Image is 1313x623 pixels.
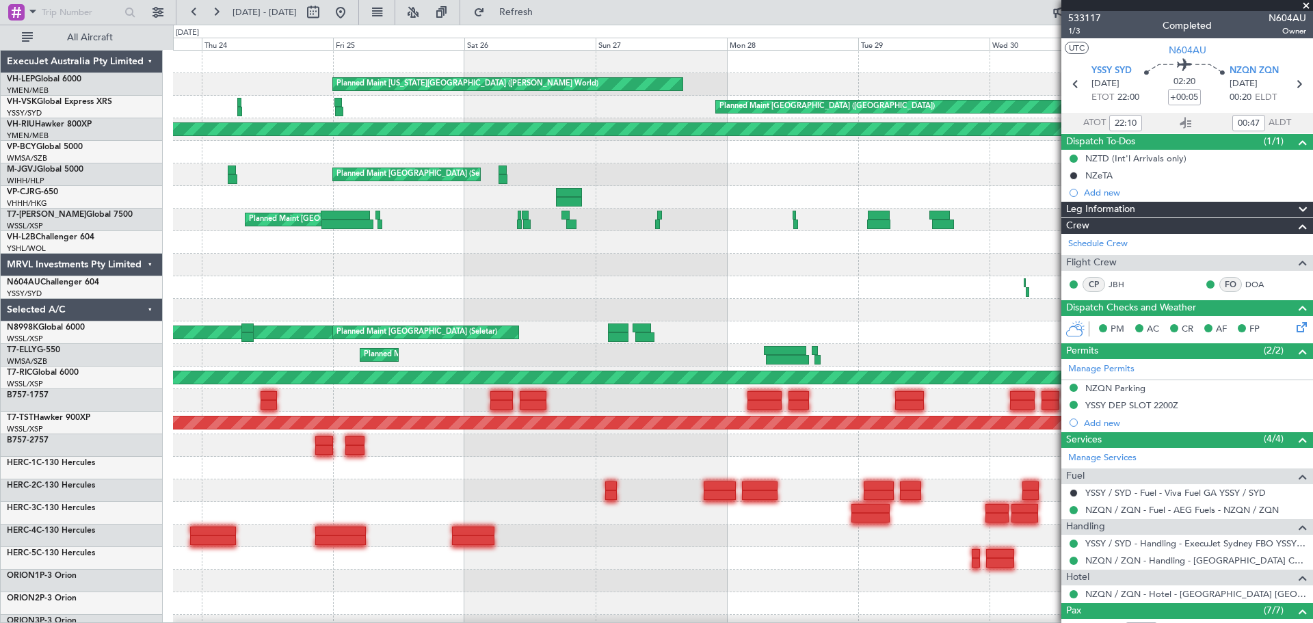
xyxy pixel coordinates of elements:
[336,164,497,185] div: Planned Maint [GEOGRAPHIC_DATA] (Seletar)
[1084,417,1306,429] div: Add new
[7,98,112,106] a: VH-VSKGlobal Express XRS
[1066,603,1081,619] span: Pax
[1068,362,1135,376] a: Manage Permits
[1066,300,1196,316] span: Dispatch Checks and Weather
[1109,278,1139,291] a: JBH
[1219,277,1242,292] div: FO
[1091,64,1132,78] span: YSSY SYD
[1264,432,1284,446] span: (4/4)
[7,424,43,434] a: WSSL/XSP
[1147,323,1159,336] span: AC
[7,459,36,467] span: HERC-1
[7,436,34,445] span: B757-2
[364,345,486,365] div: Planned Maint Sharjah (Sharjah Intl)
[7,459,95,467] a: HERC-1C-130 Hercules
[719,96,935,117] div: Planned Maint [GEOGRAPHIC_DATA] ([GEOGRAPHIC_DATA])
[249,209,464,230] div: Planned Maint [GEOGRAPHIC_DATA] ([GEOGRAPHIC_DATA])
[464,38,596,50] div: Sat 26
[1216,323,1227,336] span: AF
[1269,116,1291,130] span: ALDT
[7,369,32,377] span: T7-RIC
[7,549,36,557] span: HERC-5
[1117,91,1139,105] span: 22:00
[1269,25,1306,37] span: Owner
[7,594,40,602] span: ORION2
[7,379,43,389] a: WSSL/XSP
[7,233,94,241] a: VH-L2BChallenger 604
[1066,202,1135,217] span: Leg Information
[7,572,77,580] a: ORION1P-3 Orion
[1068,237,1128,251] a: Schedule Crew
[1066,468,1085,484] span: Fuel
[1066,570,1089,585] span: Hotel
[1065,42,1089,54] button: UTC
[7,527,36,535] span: HERC-4
[467,1,549,23] button: Refresh
[7,323,38,332] span: N8998K
[7,323,85,332] a: N8998KGlobal 6000
[7,188,35,196] span: VP-CJR
[1269,11,1306,25] span: N604AU
[7,221,43,231] a: WSSL/XSP
[15,27,148,49] button: All Aircraft
[7,278,99,287] a: N604AUChallenger 604
[333,38,464,50] div: Fri 25
[1085,538,1306,549] a: YSSY / SYD - Handling - ExecuJet Sydney FBO YSSY / SYD
[7,527,95,535] a: HERC-4C-130 Hercules
[7,278,40,287] span: N604AU
[7,165,83,174] a: M-JGVJGlobal 5000
[7,75,35,83] span: VH-LEP
[1255,91,1277,105] span: ELDT
[7,289,42,299] a: YSSY/SYD
[1068,25,1101,37] span: 1/3
[7,504,36,512] span: HERC-3
[1085,555,1306,566] a: NZQN / ZQN - Handling - [GEOGRAPHIC_DATA] Corporate Jet Services NZQN / ZQN
[1230,91,1251,105] span: 00:20
[7,143,83,151] a: VP-BCYGlobal 5000
[7,481,36,490] span: HERC-2
[7,211,133,219] a: T7-[PERSON_NAME]Global 7500
[7,98,37,106] span: VH-VSK
[1066,134,1135,150] span: Dispatch To-Dos
[7,346,60,354] a: T7-ELLYG-550
[7,369,79,377] a: T7-RICGlobal 6000
[7,243,46,254] a: YSHL/WOL
[1230,64,1279,78] span: NZQN ZQN
[1264,343,1284,358] span: (2/2)
[7,414,34,422] span: T7-TST
[36,33,144,42] span: All Aircraft
[1083,116,1106,130] span: ATOT
[1173,75,1195,89] span: 02:20
[7,233,36,241] span: VH-L2B
[176,27,199,39] div: [DATE]
[1111,323,1124,336] span: PM
[488,8,545,17] span: Refresh
[1182,323,1193,336] span: CR
[1085,399,1178,411] div: YSSY DEP SLOT 2200Z
[858,38,990,50] div: Tue 29
[7,594,77,602] a: ORION2P-3 Orion
[1085,170,1113,181] div: NZeTA
[1230,77,1258,91] span: [DATE]
[1085,588,1306,600] a: NZQN / ZQN - Hotel - [GEOGRAPHIC_DATA] [GEOGRAPHIC_DATA] NZQN / [GEOGRAPHIC_DATA]
[1084,187,1306,198] div: Add new
[233,6,297,18] span: [DATE] - [DATE]
[42,2,120,23] input: Trip Number
[7,504,95,512] a: HERC-3C-130 Hercules
[1066,218,1089,234] span: Crew
[7,143,36,151] span: VP-BCY
[7,131,49,141] a: YMEN/MEB
[336,74,598,94] div: Planned Maint [US_STATE][GEOGRAPHIC_DATA] ([PERSON_NAME] World)
[1245,278,1276,291] a: DOA
[1066,343,1098,359] span: Permits
[1068,11,1101,25] span: 533117
[1091,77,1119,91] span: [DATE]
[1068,451,1137,465] a: Manage Services
[1066,432,1102,448] span: Services
[7,188,58,196] a: VP-CJRG-650
[1232,115,1265,131] input: --:--
[7,165,37,174] span: M-JGVJ
[7,356,47,367] a: WMSA/SZB
[336,322,497,343] div: Planned Maint [GEOGRAPHIC_DATA] (Seletar)
[1085,504,1279,516] a: NZQN / ZQN - Fuel - AEG Fuels - NZQN / ZQN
